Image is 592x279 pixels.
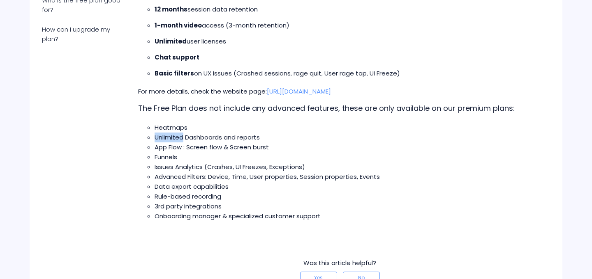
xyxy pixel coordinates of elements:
[155,212,321,220] span: Onboarding manager & specialized customer support
[155,192,221,201] span: Rule-based recording
[155,202,222,210] span: 3rd party integrations
[155,143,269,151] span: App Flow : Screen flow & Screen burst
[155,53,199,62] strong: Chat support
[17,6,48,13] span: Get help
[155,69,194,78] strong: Basic filters
[155,69,542,78] p: on UX Issues (Crashed sessions, rage quit, User rage tap, UI Freeze)
[138,103,515,113] span: The Free Plan does not include any advanced features, these are only available on our premium plans:
[155,21,202,30] strong: 1-month video
[155,182,229,191] span: Data export capabilities
[38,21,126,48] a: How can I upgrade my plan?
[155,172,380,181] span: Advanced Filters: Device, Time, User properties, Session properties, Events
[155,5,187,14] strong: 12 months
[155,123,187,132] span: Heatmaps
[155,37,542,46] p: user licenses
[155,5,542,14] p: session data retention
[155,133,260,142] span: Unlimited Dashboards and reports
[138,87,331,96] span: For more details, check the website page:
[155,37,187,46] strong: Unlimited
[267,87,331,96] a: [URL][DOMAIN_NAME]
[155,162,305,171] span: Issues Analytics (Crashes, UI Freezes, Exceptions)
[155,153,177,161] span: Funnels
[303,258,376,267] span: Was this article helpful?
[155,21,289,30] span: access (3-month retention)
